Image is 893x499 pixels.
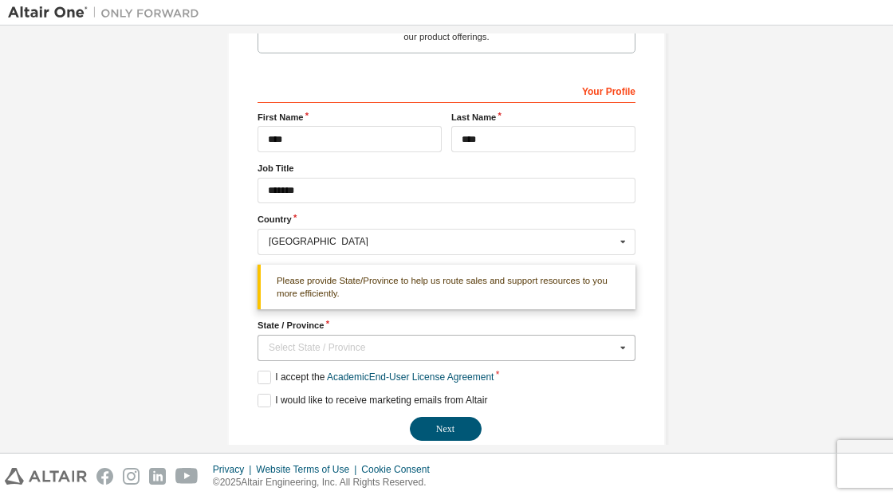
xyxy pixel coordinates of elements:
[269,343,616,352] div: Select State / Province
[258,265,635,310] div: Please provide State/Province to help us route sales and support resources to you more efficiently.
[361,463,439,476] div: Cookie Consent
[258,77,635,103] div: Your Profile
[258,371,494,384] label: I accept the
[258,162,635,175] label: Job Title
[149,468,166,485] img: linkedin.svg
[96,468,113,485] img: facebook.svg
[451,111,635,124] label: Last Name
[5,468,87,485] img: altair_logo.svg
[258,111,442,124] label: First Name
[213,476,439,489] p: © 2025 Altair Engineering, Inc. All Rights Reserved.
[269,237,616,246] div: [GEOGRAPHIC_DATA]
[410,417,482,441] button: Next
[256,463,361,476] div: Website Terms of Use
[258,319,635,332] label: State / Province
[8,5,207,21] img: Altair One
[213,463,256,476] div: Privacy
[258,394,487,407] label: I would like to receive marketing emails from Altair
[327,371,494,383] a: Academic End-User License Agreement
[258,213,635,226] label: Country
[175,468,199,485] img: youtube.svg
[123,468,140,485] img: instagram.svg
